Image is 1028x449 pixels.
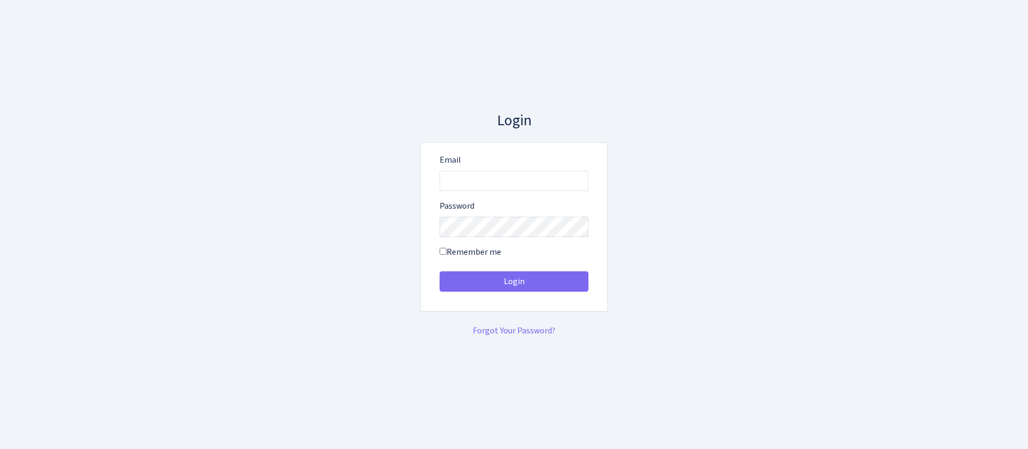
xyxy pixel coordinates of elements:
[440,200,474,212] label: Password
[420,112,608,130] h3: Login
[440,271,588,292] button: Login
[473,325,555,337] a: Forgot Your Password?
[440,154,461,166] label: Email
[440,248,447,255] input: Remember me
[440,246,501,258] label: Remember me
